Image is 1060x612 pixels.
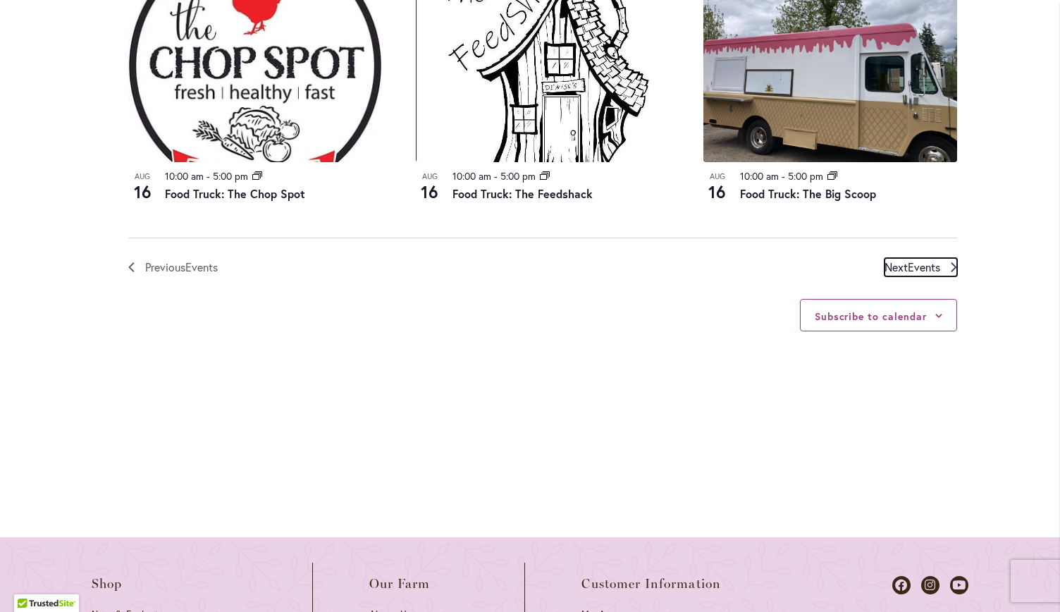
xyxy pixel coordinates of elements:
[207,169,210,183] span: -
[788,169,823,183] time: 5:00 pm
[892,576,911,594] a: Dahlias on Facebook
[885,258,957,276] a: Next Events
[815,310,927,323] button: Subscribe to calendar
[703,180,732,204] span: 16
[452,169,491,183] time: 10:00 am
[452,186,593,201] a: Food Truck: The Feedshack
[416,180,444,204] span: 16
[11,562,50,601] iframe: Launch Accessibility Center
[740,169,779,183] time: 10:00 am
[921,576,939,594] a: Dahlias on Instagram
[703,171,732,183] span: Aug
[92,577,123,591] span: Shop
[740,186,876,201] a: Food Truck: The Big Scoop
[128,180,156,204] span: 16
[950,576,968,594] a: Dahlias on Youtube
[369,577,430,591] span: Our Farm
[581,577,721,591] span: Customer Information
[165,186,305,201] a: Food Truck: The Chop Spot
[494,169,498,183] span: -
[165,169,204,183] time: 10:00 am
[128,171,156,183] span: Aug
[128,258,218,276] a: Previous Events
[782,169,785,183] span: -
[885,258,940,276] span: Next
[908,259,940,274] span: Events
[500,169,536,183] time: 5:00 pm
[145,258,218,276] span: Previous
[185,259,218,274] span: Events
[213,169,248,183] time: 5:00 pm
[416,171,444,183] span: Aug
